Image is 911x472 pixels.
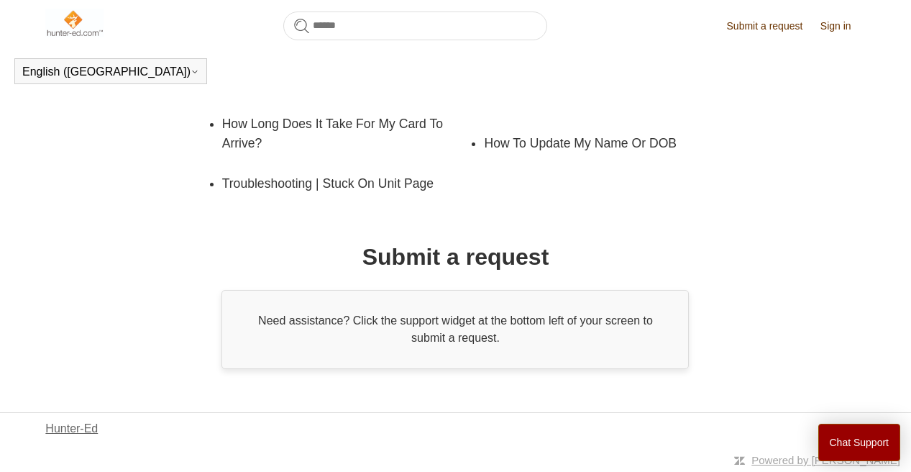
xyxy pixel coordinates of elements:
a: Powered by [PERSON_NAME] [751,454,900,466]
a: Sign in [820,19,866,34]
a: Submit a request [727,19,818,34]
a: How Long Does It Take For My Card To Arrive? [222,104,470,163]
h1: Submit a request [362,240,549,274]
button: Chat Support [818,424,901,461]
a: Troubleshooting | Stuck On Unit Page [222,163,449,204]
a: How To Update My Name Or DOB [484,123,710,163]
img: Hunter-Ed Help Center home page [45,9,104,37]
button: English ([GEOGRAPHIC_DATA]) [22,65,199,78]
input: Search [283,12,547,40]
a: Hunter-Ed [45,420,98,437]
div: Need assistance? Click the support widget at the bottom left of your screen to submit a request. [221,290,689,369]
